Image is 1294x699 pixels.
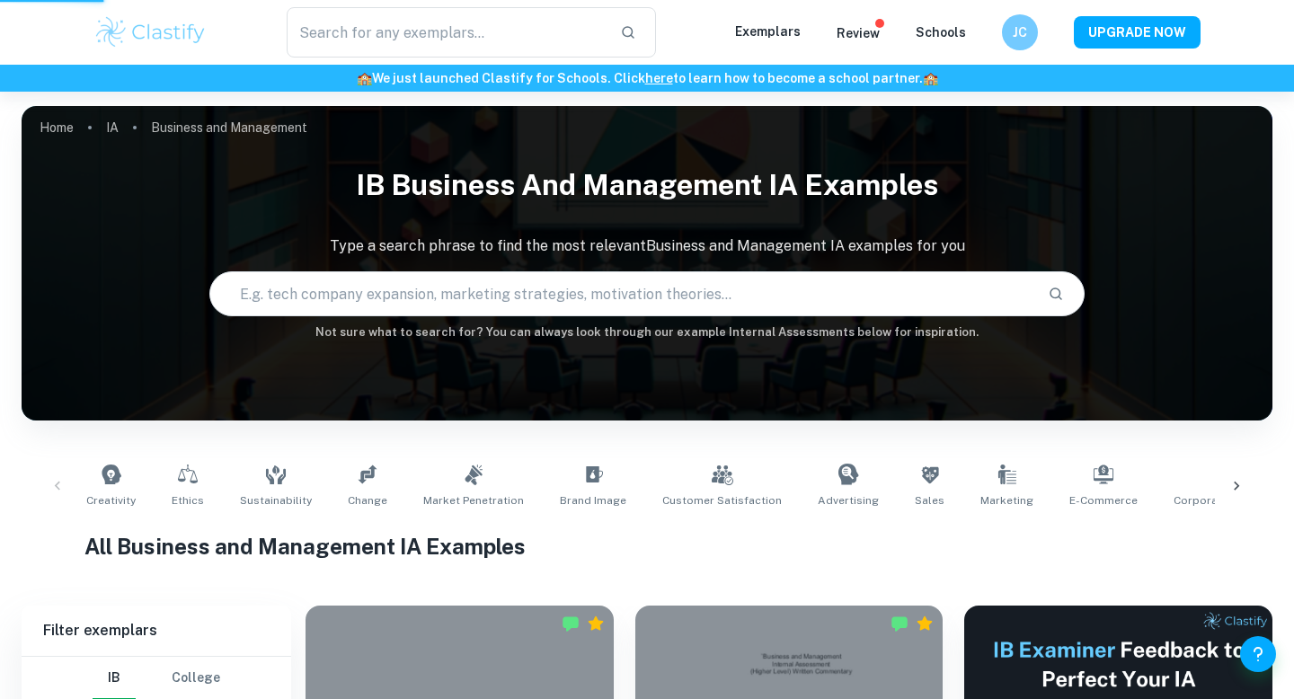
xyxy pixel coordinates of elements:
[423,492,524,509] span: Market Penetration
[106,115,119,140] a: IA
[1069,492,1138,509] span: E-commerce
[93,14,208,50] img: Clastify logo
[210,269,1033,319] input: E.g. tech company expansion, marketing strategies, motivation theories...
[587,615,605,633] div: Premium
[84,530,1210,562] h1: All Business and Management IA Examples
[818,492,879,509] span: Advertising
[151,118,307,137] p: Business and Management
[86,492,136,509] span: Creativity
[916,615,934,633] div: Premium
[645,71,673,85] a: here
[22,323,1272,341] h6: Not sure what to search for? You can always look through our example Internal Assessments below f...
[1002,14,1038,50] button: JC
[891,615,908,633] img: Marked
[837,23,880,43] p: Review
[348,492,387,509] span: Change
[916,25,966,40] a: Schools
[735,22,801,41] p: Exemplars
[22,235,1272,257] p: Type a search phrase to find the most relevant Business and Management IA examples for you
[22,156,1272,214] h1: IB Business and Management IA examples
[240,492,312,509] span: Sustainability
[980,492,1033,509] span: Marketing
[560,492,626,509] span: Brand Image
[4,68,1290,88] h6: We just launched Clastify for Schools. Click to learn how to become a school partner.
[1074,16,1201,49] button: UPGRADE NOW
[562,615,580,633] img: Marked
[1010,22,1031,42] h6: JC
[40,115,74,140] a: Home
[662,492,782,509] span: Customer Satisfaction
[923,71,938,85] span: 🏫
[1240,636,1276,672] button: Help and Feedback
[357,71,372,85] span: 🏫
[22,606,291,656] h6: Filter exemplars
[915,492,944,509] span: Sales
[172,492,204,509] span: Ethics
[1041,279,1071,309] button: Search
[287,7,606,58] input: Search for any exemplars...
[1174,492,1293,509] span: Corporate Profitability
